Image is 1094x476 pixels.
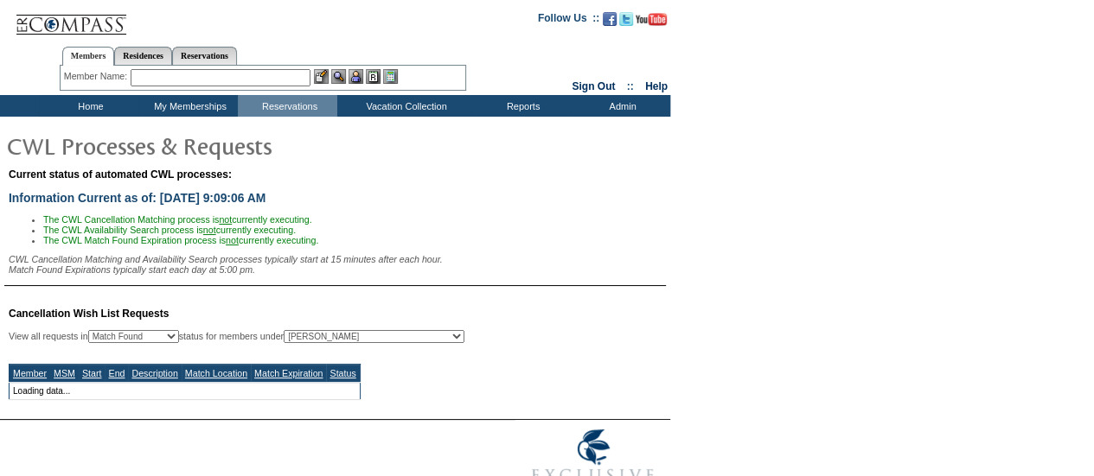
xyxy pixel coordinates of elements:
[571,95,670,117] td: Admin
[114,47,172,65] a: Residences
[366,69,381,84] img: Reservations
[39,95,138,117] td: Home
[10,383,361,400] td: Loading data...
[185,368,247,378] a: Match Location
[43,214,312,225] span: The CWL Cancellation Matching process is currently executing.
[619,17,633,28] a: Follow us on Twitter
[254,368,323,378] a: Match Expiration
[619,12,633,26] img: Follow us on Twitter
[64,69,131,84] div: Member Name:
[9,191,266,205] span: Information Current as of: [DATE] 9:09:06 AM
[43,225,296,235] span: The CWL Availability Search process is currently executing.
[203,225,216,235] u: not
[627,80,634,92] span: ::
[54,368,75,378] a: MSM
[314,69,329,84] img: b_edit.gif
[138,95,238,117] td: My Memberships
[645,80,668,92] a: Help
[538,10,599,31] td: Follow Us ::
[9,254,666,275] div: CWL Cancellation Matching and Availability Search processes typically start at 15 minutes after e...
[13,368,47,378] a: Member
[603,17,617,28] a: Become our fan on Facebook
[219,214,232,225] u: not
[572,80,615,92] a: Sign Out
[603,12,617,26] img: Become our fan on Facebook
[337,95,471,117] td: Vacation Collection
[238,95,337,117] td: Reservations
[471,95,571,117] td: Reports
[636,13,667,26] img: Subscribe to our YouTube Channel
[349,69,363,84] img: Impersonate
[43,235,318,245] span: The CWL Match Found Expiration process is currently executing.
[172,47,237,65] a: Reservations
[331,69,346,84] img: View
[226,235,239,245] u: not
[329,368,355,378] a: Status
[383,69,398,84] img: b_calculator.gif
[62,47,115,66] a: Members
[131,368,177,378] a: Description
[108,368,125,378] a: End
[9,168,232,181] span: Current status of automated CWL processes:
[82,368,102,378] a: Start
[636,17,667,28] a: Subscribe to our YouTube Channel
[9,330,464,343] div: View all requests in status for members under
[9,308,169,320] span: Cancellation Wish List Requests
